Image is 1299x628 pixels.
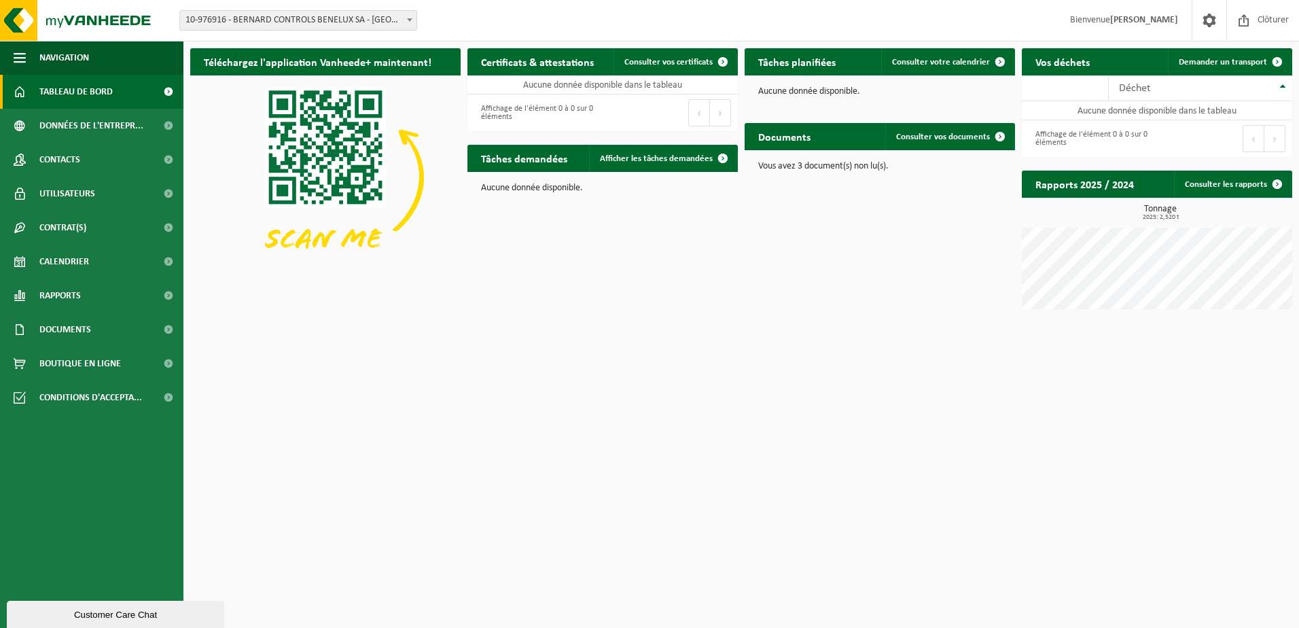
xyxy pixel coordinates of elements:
iframe: chat widget [7,598,227,628]
p: Aucune donnée disponible. [758,87,1001,97]
div: Affichage de l'élément 0 à 0 sur 0 éléments [474,98,596,128]
button: Next [1264,125,1285,152]
h2: Rapports 2025 / 2024 [1022,171,1147,197]
div: Affichage de l'élément 0 à 0 sur 0 éléments [1029,124,1150,154]
a: Consulter les rapports [1174,171,1291,198]
button: Previous [688,99,710,126]
h2: Certificats & attestations [467,48,607,75]
span: 10-976916 - BERNARD CONTROLS BENELUX SA - NIVELLES [180,11,416,30]
span: Données de l'entrepr... [39,109,143,143]
h3: Tonnage [1029,205,1292,221]
h2: Téléchargez l'application Vanheede+ maintenant! [190,48,445,75]
span: 10-976916 - BERNARD CONTROLS BENELUX SA - NIVELLES [179,10,417,31]
span: Consulter vos certificats [624,58,713,67]
p: Vous avez 3 document(s) non lu(s). [758,162,1001,171]
span: Boutique en ligne [39,347,121,381]
td: Aucune donnée disponible dans le tableau [467,75,738,94]
td: Aucune donnée disponible dans le tableau [1022,101,1292,120]
span: Documents [39,313,91,347]
p: Aucune donnée disponible. [481,184,724,193]
h2: Documents [745,123,824,150]
span: 2025: 2,520 t [1029,214,1292,221]
span: Contacts [39,143,80,177]
h2: Tâches planifiées [745,48,849,75]
span: Navigation [39,41,89,75]
span: Afficher les tâches demandées [600,154,713,163]
span: Calendrier [39,245,89,279]
img: Download de VHEPlus App [190,75,461,279]
span: Demander un transport [1179,58,1267,67]
span: Rapports [39,279,81,313]
a: Consulter vos documents [885,123,1014,150]
a: Consulter vos certificats [613,48,736,75]
a: Consulter votre calendrier [881,48,1014,75]
span: Utilisateurs [39,177,95,211]
span: Déchet [1119,83,1150,94]
strong: [PERSON_NAME] [1110,15,1178,25]
h2: Vos déchets [1022,48,1103,75]
h2: Tâches demandées [467,145,581,171]
span: Contrat(s) [39,211,86,245]
a: Afficher les tâches demandées [589,145,736,172]
span: Consulter vos documents [896,133,990,141]
span: Consulter votre calendrier [892,58,990,67]
a: Demander un transport [1168,48,1291,75]
span: Conditions d'accepta... [39,381,142,415]
button: Previous [1243,125,1264,152]
button: Next [710,99,731,126]
span: Tableau de bord [39,75,113,109]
